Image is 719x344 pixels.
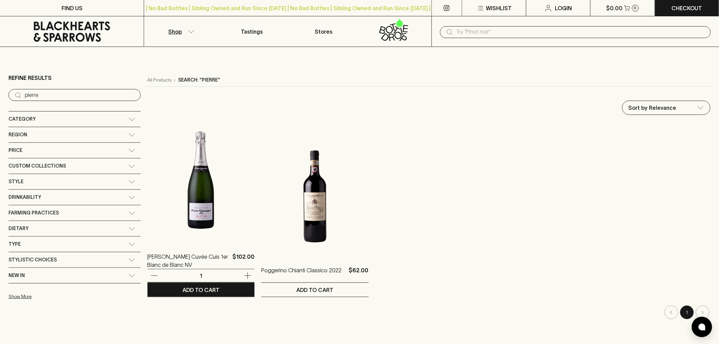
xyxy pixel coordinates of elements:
img: bubble-icon [699,324,705,330]
input: Try "Pinot noir" [456,27,705,37]
p: 0 [634,6,637,10]
a: [PERSON_NAME] Cuvée Cuis 1er Blanc de Blanc NV [147,253,230,269]
p: 1 [193,272,209,279]
div: Stylistic Choices [8,252,141,268]
p: › [174,76,176,84]
div: Style [8,174,141,189]
a: All Products [147,76,172,84]
div: Farming Practices [8,205,141,221]
a: Poggerino Chianti Classico 2022 [261,266,341,282]
p: Shop [168,28,182,36]
img: Pierre Gimonnet Cuvée Cuis 1er Blanc de Blanc NV [147,123,255,242]
button: page 1 [680,306,694,319]
p: Login [555,4,572,12]
span: Dietary [8,224,29,233]
p: Search: "pierre" [178,76,221,84]
input: Try “Pinot noir” [25,90,135,101]
nav: pagination navigation [147,306,711,319]
span: Category [8,115,36,123]
div: Region [8,127,141,142]
div: Dietary [8,221,141,236]
p: ADD TO CART [296,286,333,294]
div: Drinkability [8,190,141,205]
span: Stylistic Choices [8,256,57,264]
p: Refine Results [8,74,52,82]
p: $102.00 [232,253,255,269]
a: Tastings [216,16,288,47]
a: Stores [288,16,359,47]
span: Type [8,240,21,248]
p: ADD TO CART [182,286,220,294]
div: Custom Collections [8,158,141,174]
span: Drinkability [8,193,41,202]
span: Region [8,131,27,139]
div: Type [8,237,141,252]
span: Price [8,146,22,155]
p: $62.00 [349,266,369,282]
div: Category [8,111,141,127]
p: FIND US [62,4,83,12]
span: Custom Collections [8,162,66,170]
button: Show More [8,290,98,304]
button: ADD TO CART [147,283,255,297]
p: Stores [315,28,333,36]
p: Sort by Relevance [629,104,677,112]
p: $0.00 [607,4,623,12]
img: Poggerino Chianti Classico 2022 [261,137,368,256]
span: Farming Practices [8,209,59,217]
p: Checkout [672,4,702,12]
p: Wishlist [486,4,512,12]
p: Tastings [241,28,263,36]
span: Style [8,177,23,186]
div: New In [8,268,141,283]
div: Price [8,143,141,158]
span: New In [8,271,25,280]
button: Shop [144,16,216,47]
button: ADD TO CART [261,283,368,297]
div: Sort by Relevance [622,101,710,115]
